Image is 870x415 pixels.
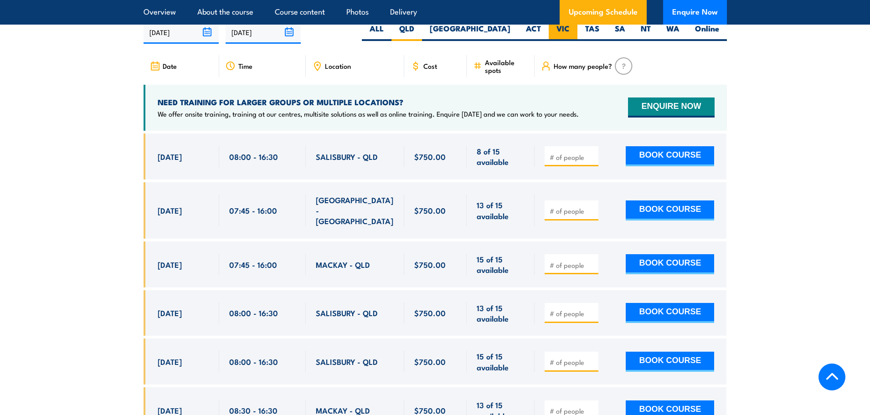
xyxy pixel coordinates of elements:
span: $750.00 [414,356,446,367]
button: BOOK COURSE [626,200,714,220]
span: [DATE] [158,307,182,318]
span: $750.00 [414,205,446,215]
span: [DATE] [158,205,182,215]
span: 08:00 - 16:30 [229,356,278,367]
label: VIC [549,23,577,41]
button: BOOK COURSE [626,352,714,372]
label: QLD [391,23,422,41]
label: Online [687,23,727,41]
span: 15 of 15 available [477,351,525,372]
button: BOOK COURSE [626,146,714,166]
span: Available spots [485,58,528,74]
label: WA [659,23,687,41]
span: [DATE] [158,356,182,367]
span: 15 of 15 available [477,254,525,275]
button: BOOK COURSE [626,254,714,274]
input: # of people [550,309,595,318]
label: SA [607,23,633,41]
label: TAS [577,23,607,41]
span: [GEOGRAPHIC_DATA] - [GEOGRAPHIC_DATA] [316,195,394,226]
span: Time [238,62,252,70]
span: 8 of 15 available [477,146,525,167]
span: $750.00 [414,151,446,162]
span: Location [325,62,351,70]
input: To date [226,20,301,44]
label: ACT [518,23,549,41]
h4: NEED TRAINING FOR LARGER GROUPS OR MULTIPLE LOCATIONS? [158,97,579,107]
span: $750.00 [414,259,446,270]
button: BOOK COURSE [626,303,714,323]
span: $750.00 [414,307,446,318]
span: Cost [423,62,437,70]
span: [DATE] [158,151,182,162]
span: 13 of 15 available [477,200,525,221]
span: 07:45 - 16:00 [229,205,277,215]
p: We offer onsite training, training at our centres, multisite solutions as well as online training... [158,109,579,118]
input: # of people [550,153,595,162]
label: NT [633,23,659,41]
span: SALISBURY - QLD [316,151,378,162]
label: [GEOGRAPHIC_DATA] [422,23,518,41]
span: 13 of 15 available [477,302,525,324]
span: 08:00 - 16:30 [229,151,278,162]
button: ENQUIRE NOW [628,97,714,118]
input: # of people [550,261,595,270]
span: [DATE] [158,259,182,270]
span: Date [163,62,177,70]
input: From date [144,20,219,44]
span: 08:00 - 16:30 [229,307,278,318]
input: # of people [550,206,595,215]
span: MACKAY - QLD [316,259,370,270]
span: How many people? [554,62,612,70]
span: SALISBURY - QLD [316,356,378,367]
label: ALL [362,23,391,41]
span: SALISBURY - QLD [316,307,378,318]
span: 07:45 - 16:00 [229,259,277,270]
input: # of people [550,358,595,367]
